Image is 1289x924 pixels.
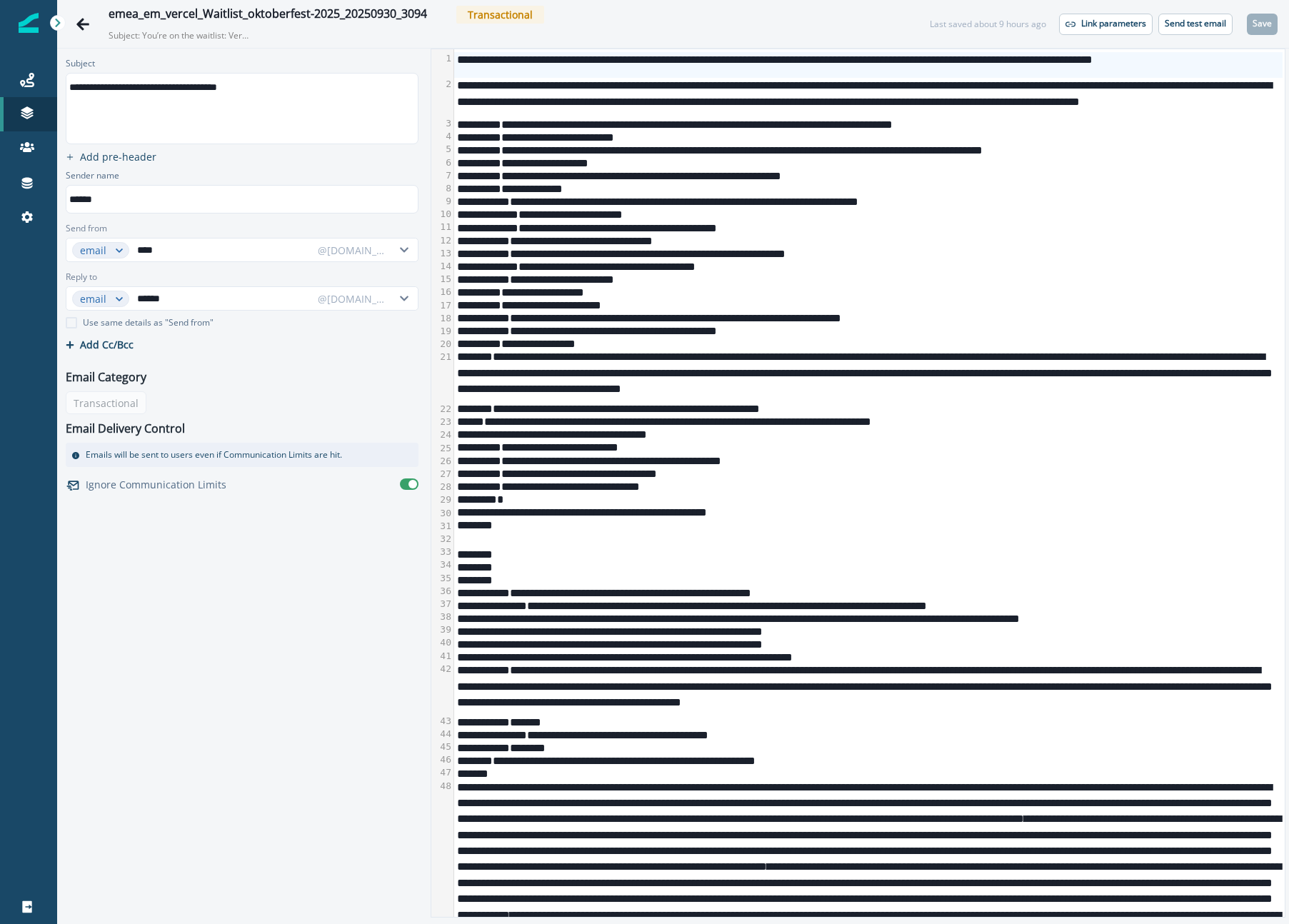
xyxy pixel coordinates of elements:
button: Add Cc/Bcc [66,338,134,351]
div: 29 [431,493,453,506]
div: 11 [431,221,453,233]
div: 17 [431,299,453,312]
div: 30 [431,507,453,520]
button: add preheader [60,150,162,164]
div: 26 [431,455,453,468]
div: 23 [431,416,453,428]
div: 28 [431,481,453,493]
div: 43 [431,715,453,728]
p: Email Category [66,368,146,386]
div: 36 [431,585,453,598]
div: 47 [431,766,453,779]
div: 34 [431,558,453,571]
div: 39 [431,623,453,636]
div: 5 [431,143,453,156]
p: Ignore Communication Limits [86,477,226,492]
img: Inflection [19,13,39,33]
p: Subject: You’re on the waitlist: Vercel Wiesn 2025 [109,24,251,42]
button: Go back [69,10,97,39]
div: 20 [431,338,453,351]
div: 33 [431,546,453,558]
div: 14 [431,260,453,273]
div: 45 [431,740,453,753]
div: 37 [431,598,453,611]
label: Reply to [66,271,97,283]
div: 10 [431,208,453,221]
div: 1 [431,52,453,78]
button: Save [1247,14,1278,35]
p: Use same details as "Send from" [83,316,214,329]
div: email [80,243,109,258]
div: 18 [431,312,453,325]
div: 32 [431,533,453,546]
div: emea_em_vercel_Waitlist_oktoberfest-2025_20250930_3094 [109,7,427,23]
div: 6 [431,156,453,169]
div: 27 [431,468,453,481]
div: 3 [431,117,453,130]
div: 7 [431,169,453,182]
p: Emails will be sent to users even if Communication Limits are hit. [86,448,342,461]
p: Save [1253,19,1272,29]
div: 31 [431,520,453,533]
div: 21 [431,351,453,403]
div: 19 [431,325,453,338]
p: Sender name [66,169,119,185]
p: Email Delivery Control [66,420,185,437]
div: Last saved about 9 hours ago [930,18,1046,31]
div: 44 [431,728,453,740]
div: 8 [431,182,453,195]
div: 40 [431,636,453,649]
p: Subject [66,57,95,73]
div: 38 [431,611,453,623]
div: 15 [431,273,453,286]
p: Add pre-header [80,150,156,164]
span: Transactional [456,6,544,24]
div: email [80,291,109,306]
div: 13 [431,247,453,260]
div: 35 [431,572,453,585]
div: 42 [431,663,453,715]
button: Link parameters [1059,14,1153,35]
div: 41 [431,650,453,663]
div: 46 [431,753,453,766]
label: Send from [66,222,107,235]
div: 24 [431,428,453,441]
div: 9 [431,195,453,208]
div: 2 [431,78,453,117]
div: 22 [431,403,453,416]
div: 25 [431,442,453,455]
div: @[DOMAIN_NAME] [318,243,386,258]
p: Send test email [1165,19,1226,29]
div: 16 [431,286,453,298]
div: 4 [431,130,453,143]
p: Link parameters [1081,19,1146,29]
div: @[DOMAIN_NAME] [318,291,386,306]
button: Send test email [1158,14,1233,35]
div: 12 [431,234,453,247]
